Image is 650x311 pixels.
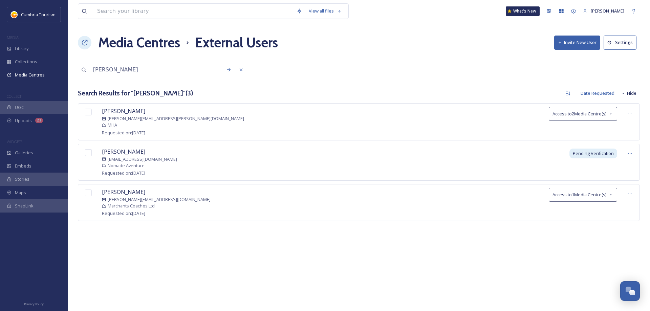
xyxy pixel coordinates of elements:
div: Date Requested [577,87,618,100]
a: View all files [305,4,345,18]
a: Media Centres [98,32,180,53]
span: Library [15,45,28,52]
span: Nomade Aventure [108,162,145,169]
a: Privacy Policy [24,299,44,308]
button: Settings [604,36,636,49]
span: [PERSON_NAME][EMAIL_ADDRESS][DOMAIN_NAME] [108,196,211,203]
span: COLLECT [7,94,21,99]
span: Requested on: [DATE] [102,170,145,176]
span: Pending Verification [573,150,614,157]
span: [PERSON_NAME] [102,188,145,196]
div: 21 [35,118,43,123]
span: Embeds [15,163,31,169]
span: Access to 1 Media Centre(s) [552,192,606,198]
a: What's New [506,6,540,16]
span: Marchants Coaches Ltd [108,203,155,209]
span: [PERSON_NAME] [102,107,145,115]
a: [PERSON_NAME] [580,4,628,18]
span: Media Centres [15,72,45,78]
img: images.jpg [11,11,18,18]
span: Galleries [15,150,33,156]
span: [PERSON_NAME][EMAIL_ADDRESS][PERSON_NAME][DOMAIN_NAME] [108,115,244,122]
button: Hide [618,87,640,100]
span: MHA [108,122,117,128]
span: UGC [15,104,24,111]
button: Invite New User [554,36,600,49]
span: Maps [15,190,26,196]
input: Search Viewers [90,62,235,77]
span: Stories [15,176,29,182]
h1: External Users [195,32,278,53]
button: Open Chat [620,281,640,301]
a: Settings [604,36,640,49]
span: WIDGETS [7,139,22,144]
span: SnapLink [15,203,34,209]
span: Access to 2 Media Centre(s) [552,111,606,117]
span: Cumbria Tourism [21,12,56,18]
span: Privacy Policy [24,302,44,306]
span: Requested on: [DATE] [102,130,145,136]
span: [PERSON_NAME] [102,148,145,155]
span: MEDIA [7,35,19,40]
span: Collections [15,59,37,65]
span: [EMAIL_ADDRESS][DOMAIN_NAME] [108,156,177,162]
span: Requested on: [DATE] [102,210,145,216]
span: Uploads [15,117,32,124]
input: Search your library [94,4,293,19]
span: [PERSON_NAME] [591,8,624,14]
h3: Search Results for "[PERSON_NAME]" ( 3 ) [78,88,193,98]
